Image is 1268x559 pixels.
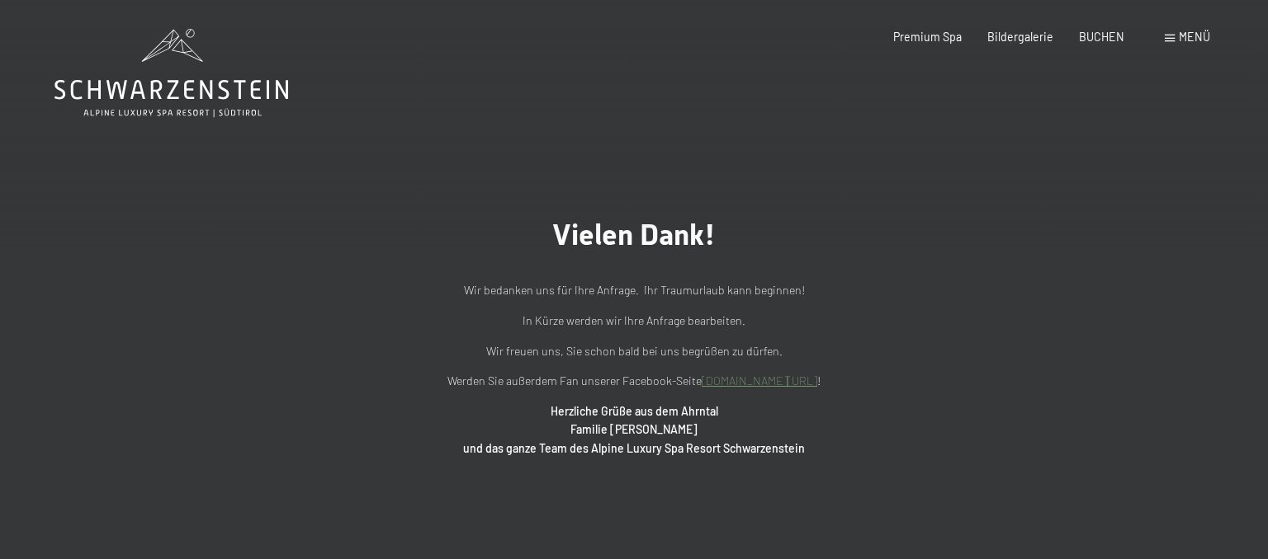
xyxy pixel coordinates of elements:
span: Menü [1179,30,1210,44]
a: [DOMAIN_NAME][URL] [702,373,817,388]
a: Premium Spa [893,30,962,44]
span: Vielen Dank! [552,218,716,251]
a: Bildergalerie [987,30,1053,44]
p: In Kürze werden wir Ihre Anfrage bearbeiten. [271,312,997,331]
p: Wir bedanken uns für Ihre Anfrage. Ihr Traumurlaub kann beginnen! [271,281,997,300]
a: BUCHEN [1079,30,1124,44]
p: Wir freuen uns, Sie schon bald bei uns begrüßen zu dürfen. [271,342,997,361]
p: Werden Sie außerdem Fan unserer Facebook-Seite ! [271,372,997,391]
strong: Herzliche Grüße aus dem Ahrntal Familie [PERSON_NAME] und das ganze Team des Alpine Luxury Spa Re... [463,404,805,455]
